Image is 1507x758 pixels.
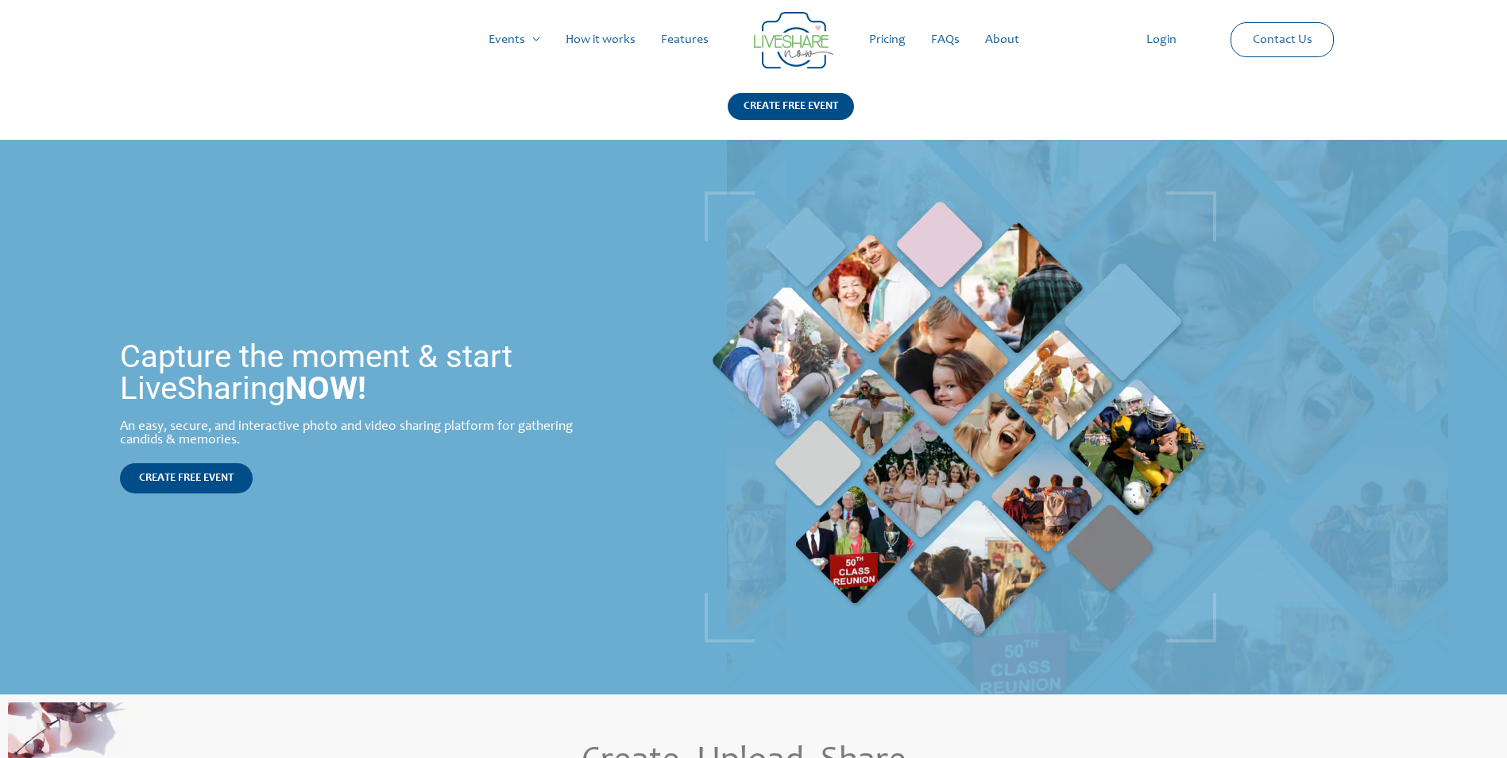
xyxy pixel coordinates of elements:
[1134,14,1189,65] a: Login
[918,14,972,65] a: FAQs
[728,93,854,120] div: CREATE FREE EVENT
[553,14,648,65] a: How it works
[754,12,833,69] img: LiveShare logo - Capture & Share Event Memories
[705,191,1216,643] img: Live Photobooth
[285,369,366,407] strong: NOW!
[120,420,602,447] div: An easy, secure, and interactive photo and video sharing platform for gathering candids & memories.
[139,473,234,484] span: CREATE FREE EVENT
[648,14,721,65] a: Features
[728,93,854,140] a: CREATE FREE EVENT
[28,14,1479,65] nav: Site Navigation
[972,14,1032,65] a: About
[120,463,253,493] a: CREATE FREE EVENT
[476,14,553,65] a: Events
[1240,23,1325,56] a: Contact Us
[120,341,602,404] h1: Capture the moment & start LiveSharing
[856,14,918,65] a: Pricing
